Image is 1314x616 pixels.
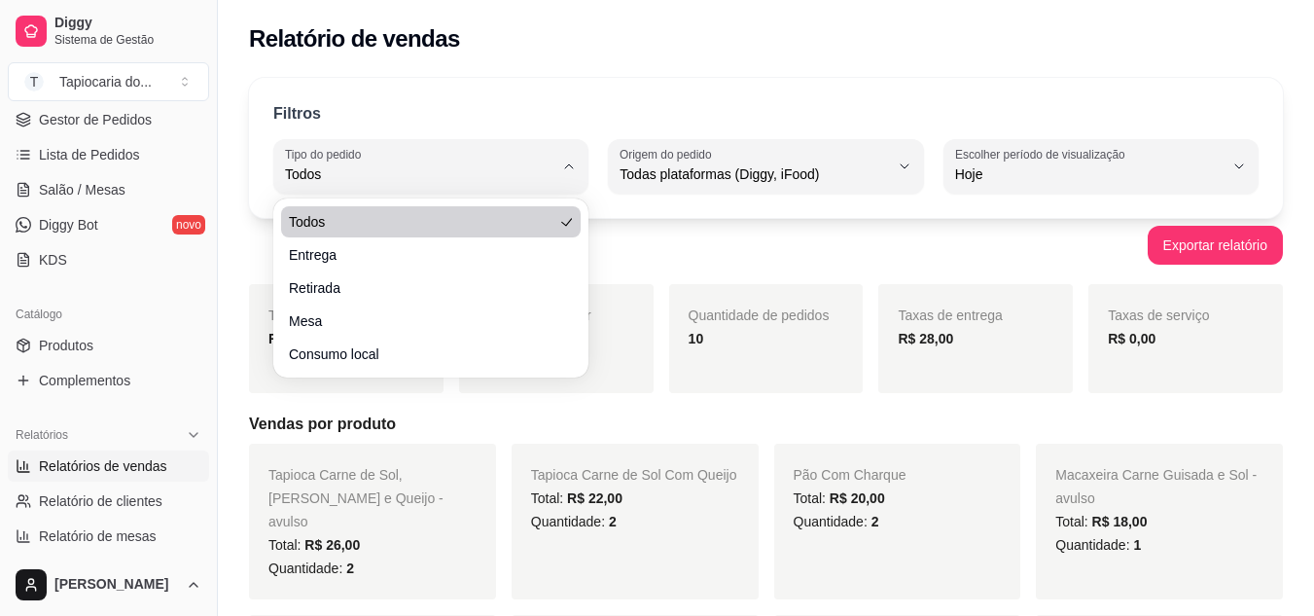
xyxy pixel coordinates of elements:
[1108,331,1155,346] strong: R$ 0,00
[689,308,830,323] span: Quantidade de pedidos
[289,278,553,298] span: Retirada
[24,72,44,91] span: T
[898,308,1002,323] span: Taxas de entrega
[1108,308,1209,323] span: Taxas de serviço
[54,32,201,48] span: Sistema de Gestão
[39,491,162,511] span: Relatório de clientes
[268,308,349,323] span: Total vendido
[871,514,879,529] span: 2
[285,164,553,184] span: Todos
[1148,226,1283,265] button: Exportar relatório
[59,72,152,91] div: Tapiocaria do ...
[620,146,718,163] label: Origem do pedido
[39,110,152,129] span: Gestor de Pedidos
[39,250,67,270] span: KDS
[531,514,617,529] span: Quantidade:
[620,164,888,184] span: Todas plataformas (Diggy, iFood)
[268,331,332,346] strong: R$ 208,00
[289,344,553,364] span: Consumo local
[285,146,368,163] label: Tipo do pedido
[268,467,444,529] span: Tapioca Carne de Sol, [PERSON_NAME] e Queijo - avulso
[830,490,885,506] span: R$ 20,00
[268,561,354,576] span: Quantidade:
[39,145,140,164] span: Lista de Pedidos
[1092,514,1148,529] span: R$ 18,00
[794,490,885,506] span: Total:
[289,212,553,232] span: Todos
[39,456,167,476] span: Relatórios de vendas
[1055,467,1257,506] span: Macaxeira Carne Guisada e Sol - avulso
[16,427,68,443] span: Relatórios
[531,490,622,506] span: Total:
[54,15,201,32] span: Diggy
[8,62,209,101] button: Select a team
[273,102,321,126] p: Filtros
[609,514,617,529] span: 2
[689,331,704,346] strong: 10
[1055,514,1147,529] span: Total:
[479,308,591,346] span: Média de valor por transação
[39,215,98,235] span: Diggy Bot
[567,490,622,506] span: R$ 22,00
[289,311,553,331] span: Mesa
[898,331,953,346] strong: R$ 28,00
[955,146,1131,163] label: Escolher período de visualização
[289,245,553,265] span: Entrega
[268,537,360,553] span: Total:
[346,561,354,576] span: 2
[249,23,460,54] h2: Relatório de vendas
[39,180,125,199] span: Salão / Mesas
[39,336,93,355] span: Produtos
[39,526,157,546] span: Relatório de mesas
[531,467,737,483] span: Tapioca Carne de Sol Com Queijo
[1133,537,1141,553] span: 1
[304,537,360,553] span: R$ 26,00
[8,299,209,330] div: Catálogo
[249,413,1283,436] h5: Vendas por produto
[54,576,178,594] span: [PERSON_NAME]
[794,467,906,483] span: Pão Com Charque
[1055,537,1141,553] span: Quantidade:
[794,514,879,529] span: Quantidade:
[955,164,1224,184] span: Hoje
[39,371,130,390] span: Complementos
